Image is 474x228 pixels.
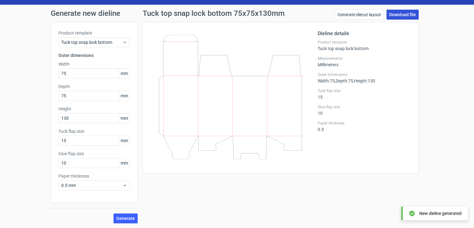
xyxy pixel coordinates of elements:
span: , Depth : 75 [335,78,353,83]
span: , Height : 130 [353,78,375,83]
h3: Outer dimensions [58,52,130,58]
label: Depth [58,83,130,90]
span: mm [119,91,130,100]
span: mm [119,158,130,168]
label: Glue flap size [318,105,411,109]
label: Width [58,61,130,67]
div: 0.5 [318,121,411,132]
label: Glue flap size [58,151,130,157]
label: Tuck flap size [318,88,411,93]
span: mm [119,69,130,78]
label: Paper thickness [58,173,130,179]
a: Generate diecut layout [335,10,384,20]
h1: Tuck top snap lock bottom 75x75x130mm [143,10,285,17]
label: Tuck flap size [58,128,130,134]
label: Outer Dimensions [318,72,411,77]
div: 15 [318,88,411,100]
button: Generate [113,213,138,223]
label: Measurements [318,56,411,61]
label: Paper thickness [318,121,411,126]
div: Tuck top snap lock bottom [318,40,411,51]
span: Generate [116,216,135,221]
div: 10 [318,105,411,116]
span: Tuck top snap lock bottom [61,39,122,45]
a: Download file [386,10,419,20]
div: New dieline generated [419,210,462,216]
h2: Dieline details [318,30,411,37]
span: 0.5 mm [61,182,122,188]
label: Product template [318,40,411,45]
span: mm [119,136,130,145]
span: mm [119,114,130,123]
span: Width : 75 [318,78,335,83]
label: Height [58,106,130,112]
div: Millimeters [318,56,411,67]
h1: Generate new dieline [51,10,424,17]
label: Product template [58,30,130,36]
